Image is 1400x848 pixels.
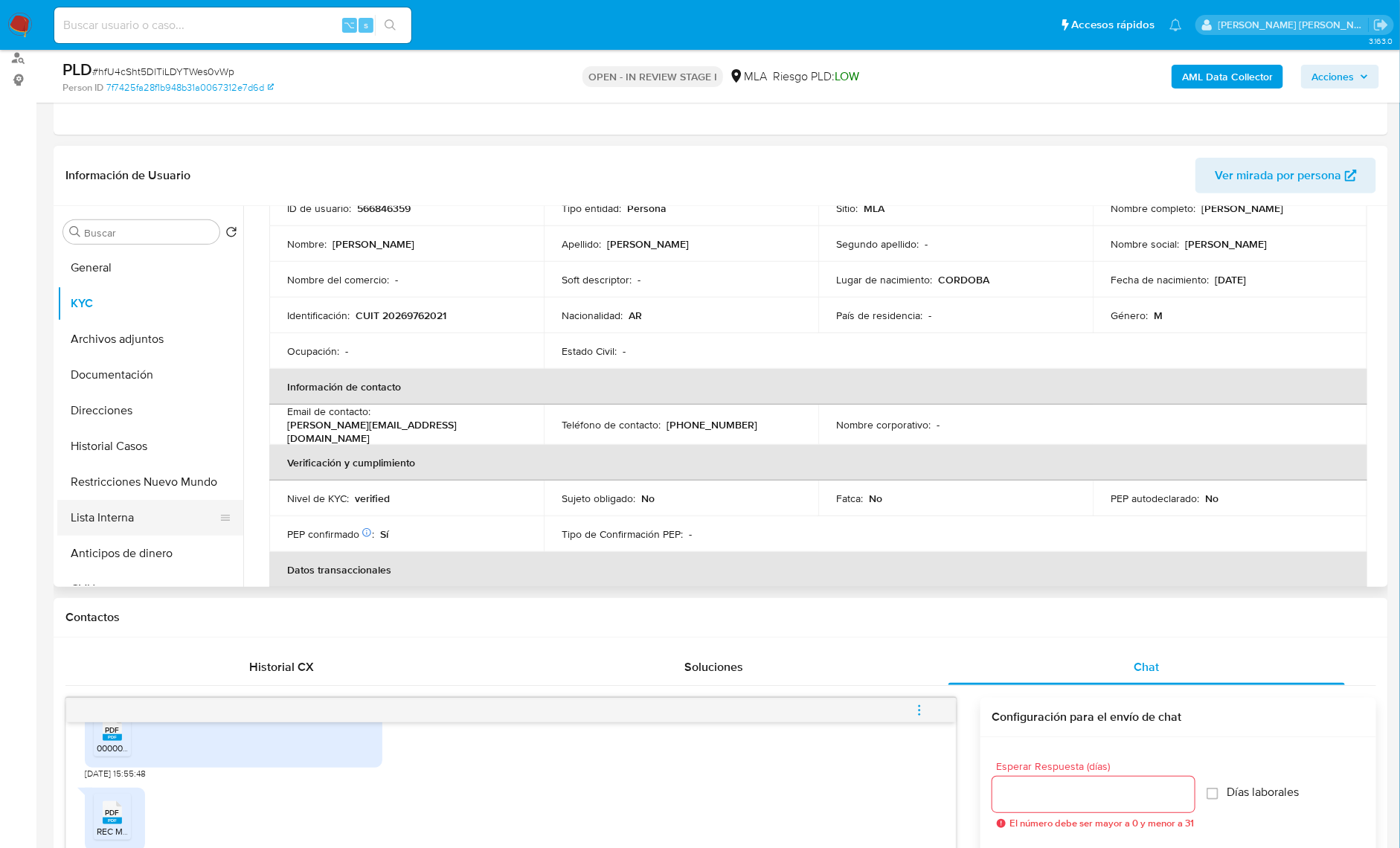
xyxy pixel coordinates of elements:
[287,309,350,322] p: Identificación :
[1369,35,1393,47] span: 3.163.0
[992,785,1195,804] input: days_to_wait
[836,237,919,251] p: Segundo apellido :
[1111,202,1195,215] p: Nombre completo :
[562,309,623,322] p: Nacionalidad :
[269,552,1367,588] th: Datos transaccionales
[106,81,274,94] a: 7f7425fa28f1b948b31a0067312e7d6d
[1111,237,1179,251] p: Nombre social :
[65,168,190,183] h1: Información de Usuario
[84,226,213,240] input: Buscar
[287,405,370,418] p: Email de contacto :
[1010,818,1195,829] span: El número debe ser mayor a 0 y menor a 31
[269,445,1367,481] th: Verificación y cumplimiento
[928,309,931,322] p: -
[1301,65,1379,89] button: Acciones
[836,492,863,505] p: Fatca :
[869,492,882,505] p: No
[287,492,349,505] p: Nivel de KYC :
[269,369,1367,405] th: Información de contacto
[57,428,243,464] button: Historial Casos
[380,527,388,541] p: Sí
[864,202,884,215] p: MLA
[1215,158,1341,193] span: Ver mirada por persona
[375,15,405,36] button: search-icon
[97,825,149,838] span: REC MSC.pdf
[1195,158,1376,193] button: Ver mirada por persona
[65,610,1376,625] h1: Contactos
[1182,65,1273,89] b: AML Data Collector
[1169,19,1182,31] a: Notificaciones
[333,237,414,251] p: [PERSON_NAME]
[1134,658,1160,675] span: Chat
[287,237,327,251] p: Nombre :
[562,344,617,358] p: Estado Civil :
[582,66,723,87] p: OPEN - IN REVIEW STAGE I
[562,202,621,215] p: Tipo entidad :
[57,536,243,571] button: Anticipos de dinero
[1373,17,1389,33] a: Salir
[562,492,635,505] p: Sujeto obligado :
[1111,309,1148,322] p: Género :
[69,226,81,238] button: Buscar
[667,418,757,431] p: [PHONE_NUMBER]
[627,202,667,215] p: Persona
[357,202,411,215] p: 566846359
[355,492,390,505] p: verified
[1205,492,1218,505] p: No
[85,768,146,780] span: [DATE] 15:55:48
[54,16,411,35] input: Buscar usuario o caso...
[992,710,1364,725] h3: Configuración para el envío de chat
[345,344,348,358] p: -
[287,527,374,541] p: PEP confirmado :
[729,68,767,85] div: MLA
[1111,273,1209,286] p: Fecha de nacimiento :
[562,273,632,286] p: Soft descriptor :
[344,18,355,32] span: ⌥
[57,393,243,428] button: Direcciones
[638,273,640,286] p: -
[607,237,689,251] p: [PERSON_NAME]
[106,725,120,735] span: PDF
[1311,65,1354,89] span: Acciones
[57,500,231,536] button: Lista Interna
[1201,202,1283,215] p: [PERSON_NAME]
[629,309,642,322] p: AR
[1185,237,1267,251] p: [PERSON_NAME]
[57,571,243,607] button: CVU
[1154,309,1163,322] p: M
[685,658,744,675] span: Soluciones
[287,344,339,358] p: Ocupación :
[836,202,858,215] p: Sitio :
[62,81,103,94] b: Person ID
[249,658,314,675] span: Historial CX
[562,527,683,541] p: Tipo de Confirmación PEP :
[641,492,655,505] p: No
[1071,17,1155,33] span: Accesos rápidos
[937,418,940,431] p: -
[938,273,989,286] p: CORDOBA
[895,693,944,728] button: menu-action
[1215,273,1246,286] p: [DATE]
[835,68,859,85] span: LOW
[92,64,234,79] span: # hfU4cSht5DlTiLDYTWes0vWp
[287,202,351,215] p: ID de usuario :
[562,237,601,251] p: Apellido :
[773,68,859,85] span: Riesgo PLD:
[623,344,626,358] p: -
[836,273,932,286] p: Lugar de nacimiento :
[562,418,661,431] p: Teléfono de contacto :
[62,57,92,81] b: PLD
[57,250,243,286] button: General
[1172,65,1283,89] button: AML Data Collector
[57,286,243,321] button: KYC
[356,309,446,322] p: CUIT 20269762021
[836,418,931,431] p: Nombre corporativo :
[689,527,692,541] p: -
[57,357,243,393] button: Documentación
[1218,18,1369,32] p: jian.marin@mercadolibre.com
[836,309,922,322] p: País de residencia :
[225,226,237,242] button: Volver al orden por defecto
[287,273,389,286] p: Nombre del comercio :
[997,761,1199,772] span: Esperar Respuesta (días)
[1227,785,1300,800] span: Días laborales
